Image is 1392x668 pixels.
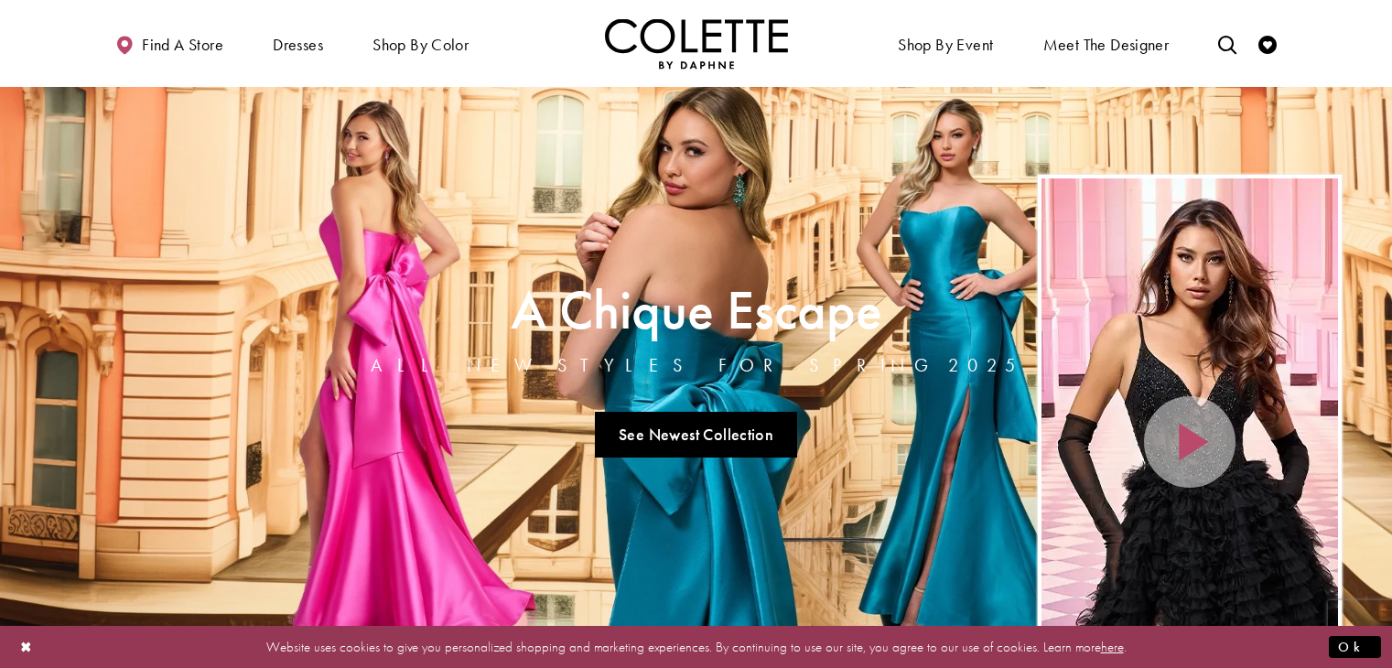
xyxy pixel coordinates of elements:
button: Submit Dialog [1329,635,1381,658]
p: Website uses cookies to give you personalized shopping and marketing experiences. By continuing t... [132,634,1260,659]
a: here [1101,637,1124,655]
a: See Newest Collection A Chique Escape All New Styles For Spring 2025 [595,412,798,458]
ul: Slider Links [365,404,1028,465]
button: Close Dialog [11,630,42,663]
